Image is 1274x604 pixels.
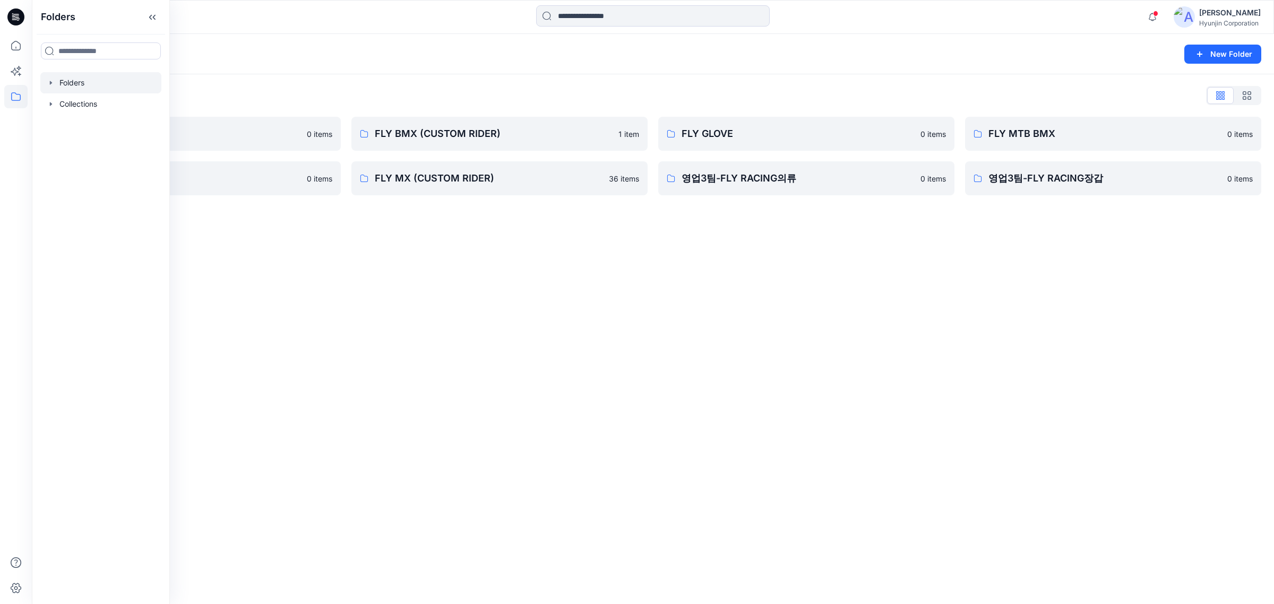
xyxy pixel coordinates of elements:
a: FLY MX (CUSTOM RIDER)36 items [351,161,648,195]
p: FLY MTB BMX [988,126,1221,141]
p: 0 items [1227,128,1253,140]
p: 1 item [618,128,639,140]
a: 0-[PERSON_NAME]0 items [45,117,341,151]
p: 0 items [920,128,946,140]
p: 0-[PERSON_NAME] [68,126,300,141]
p: 0 items [307,128,332,140]
button: New Folder [1184,45,1261,64]
p: FLY GLOVE [682,126,914,141]
p: 0 items [1227,173,1253,184]
img: avatar [1174,6,1195,28]
p: FLY BMX (CUSTOM RIDER) [375,126,612,141]
a: FLY GLOVE0 items [658,117,954,151]
p: 영업3팀-FLY RACING의류 [682,171,914,186]
p: 36 items [609,173,639,184]
p: 0 items [920,173,946,184]
div: Hyunjin Corporation [1199,19,1261,27]
a: 영업3팀-FLY RACING의류0 items [658,161,954,195]
a: FLY BMX (CUSTOM RIDER)1 item [351,117,648,151]
p: FLY MX [68,171,300,186]
p: FLY MX (CUSTOM RIDER) [375,171,602,186]
p: 영업3팀-FLY RACING장갑 [988,171,1221,186]
div: [PERSON_NAME] [1199,6,1261,19]
a: FLY MTB BMX0 items [965,117,1261,151]
a: FLY MX0 items [45,161,341,195]
p: 0 items [307,173,332,184]
a: 영업3팀-FLY RACING장갑0 items [965,161,1261,195]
